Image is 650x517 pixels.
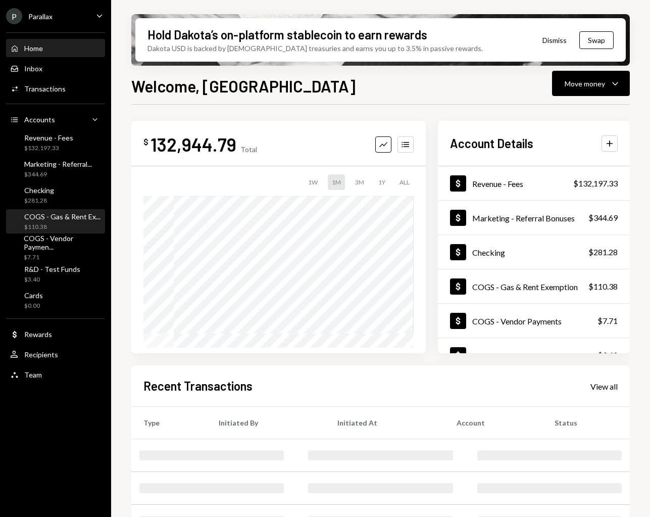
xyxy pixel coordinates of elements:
[24,133,73,142] div: Revenue - Fees
[438,338,630,372] a: R&D - Test Funds$3.40
[24,64,42,73] div: Inbox
[24,370,42,379] div: Team
[143,137,148,147] div: $
[450,135,533,152] h2: Account Details
[24,160,92,168] div: Marketing - Referral...
[588,246,618,258] div: $281.28
[24,186,54,195] div: Checking
[438,201,630,234] a: Marketing - Referral Bonuses$344.69
[24,291,43,300] div: Cards
[472,316,562,326] div: COGS - Vendor Payments
[395,174,414,190] div: ALL
[351,174,368,190] div: 3M
[597,349,618,361] div: $3.40
[131,407,207,439] th: Type
[24,223,101,231] div: $110.38
[207,407,325,439] th: Initiated By
[24,44,43,53] div: Home
[444,407,542,439] th: Account
[147,26,427,43] div: Hold Dakota’s on-platform stablecoin to earn rewards
[472,248,505,257] div: Checking
[6,345,105,363] a: Recipients
[24,84,66,93] div: Transactions
[24,265,80,273] div: R&D - Test Funds
[6,209,105,233] a: COGS - Gas & Rent Ex...$110.38
[438,304,630,338] a: COGS - Vendor Payments$7.71
[24,302,43,310] div: $0.00
[24,234,101,251] div: COGS - Vendor Paymen...
[304,174,322,190] div: 1W
[147,43,483,54] div: Dakota USD is backed by [DEMOGRAPHIC_DATA] treasuries and earns you up to 3.5% in passive rewards.
[472,179,523,189] div: Revenue - Fees
[6,8,22,24] div: P
[6,110,105,128] a: Accounts
[6,288,105,312] a: Cards$0.00
[151,133,236,156] div: 132,944.79
[24,212,101,221] div: COGS - Gas & Rent Ex...
[6,59,105,77] a: Inbox
[6,183,105,207] a: Checking$281.28
[590,381,618,392] a: View all
[438,166,630,200] a: Revenue - Fees$132,197.33
[6,130,105,155] a: Revenue - Fees$132,197.33
[24,275,80,284] div: $3.40
[24,144,73,153] div: $132,197.33
[24,197,54,205] div: $281.28
[579,31,614,49] button: Swap
[6,236,105,260] a: COGS - Vendor Paymen...$7.71
[28,12,53,21] div: Parallax
[325,407,445,439] th: Initiated At
[588,212,618,224] div: $344.69
[143,378,253,394] h2: Recent Transactions
[530,28,579,52] button: Dismiss
[438,235,630,269] a: Checking$281.28
[24,350,58,359] div: Recipients
[131,76,356,96] h1: Welcome, [GEOGRAPHIC_DATA]
[328,174,345,190] div: 1M
[6,365,105,384] a: Team
[472,351,532,360] div: R&D - Test Funds
[590,382,618,392] div: View all
[588,280,618,293] div: $110.38
[6,157,105,181] a: Marketing - Referral...$344.69
[6,39,105,57] a: Home
[472,213,575,223] div: Marketing - Referral Bonuses
[6,79,105,98] a: Transactions
[24,115,55,124] div: Accounts
[24,253,101,262] div: $7.71
[542,407,630,439] th: Status
[24,330,52,339] div: Rewards
[6,325,105,343] a: Rewards
[552,71,630,96] button: Move money
[6,262,105,286] a: R&D - Test Funds$3.40
[374,174,389,190] div: 1Y
[24,170,92,179] div: $344.69
[573,177,618,190] div: $132,197.33
[597,315,618,327] div: $7.71
[472,282,578,292] div: COGS - Gas & Rent Exemption
[240,145,257,154] div: Total
[438,269,630,303] a: COGS - Gas & Rent Exemption$110.38
[565,78,605,89] div: Move money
